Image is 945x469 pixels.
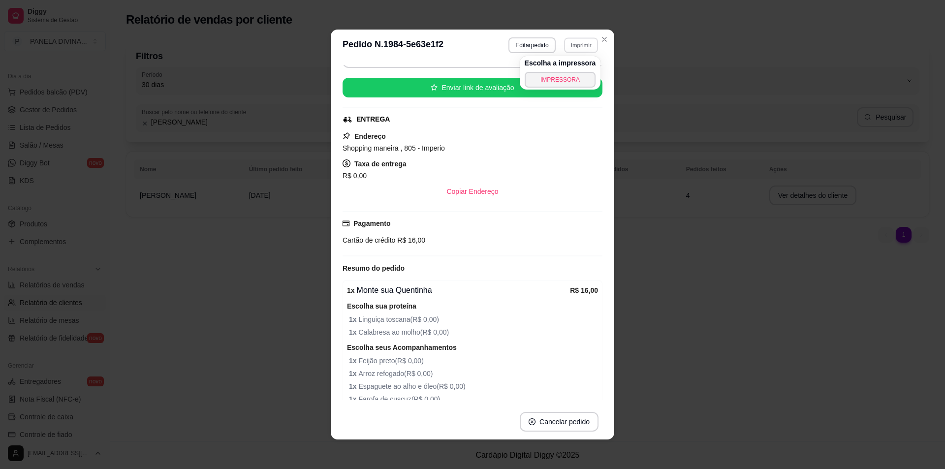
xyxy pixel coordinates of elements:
h4: Escolha a impressora [525,58,596,68]
span: Espaguete ao alho e óleo ( R$ 0,00 ) [349,381,598,392]
div: Monte sua Quentinha [347,284,570,296]
span: Feijão preto ( R$ 0,00 ) [349,355,598,366]
span: Calabresa ao molho ( R$ 0,00 ) [349,327,598,338]
button: close-circleCancelar pedido [520,412,598,432]
button: IMPRESSORA [525,72,596,88]
span: dollar [343,159,350,167]
strong: 1 x [349,315,358,323]
strong: Endereço [354,132,386,140]
strong: R$ 16,00 [570,286,598,294]
button: Editarpedido [508,37,555,53]
span: Cartão de crédito [343,236,395,244]
span: close-circle [529,418,535,425]
div: ENTREGA [356,114,390,125]
strong: 1 x [349,357,358,365]
span: R$ 0,00 [343,172,367,180]
button: Imprimir [564,37,598,53]
span: credit-card [343,220,349,227]
span: star [431,84,438,91]
strong: 1 x [347,286,355,294]
h3: Pedido N. 1984-5e63e1f2 [343,37,443,53]
button: starEnviar link de avaliação [343,78,602,97]
strong: 1 x [349,328,358,336]
span: R$ 16,00 [395,236,425,244]
span: Shopping maneira , 805 - Imperio [343,144,445,152]
span: Farofa de cuscuz ( R$ 0,00 ) [349,394,598,405]
button: Copiar Endereço [439,182,506,201]
strong: 1 x [349,395,358,403]
strong: 1 x [349,382,358,390]
strong: 1 x [349,370,358,377]
strong: Resumo do pedido [343,264,405,272]
button: Close [597,31,612,47]
span: Arroz refogado ( R$ 0,00 ) [349,368,598,379]
span: Linguiça toscana ( R$ 0,00 ) [349,314,598,325]
strong: Escolha sua proteína [347,302,416,310]
strong: Escolha seus Acompanhamentos [347,344,457,351]
span: pushpin [343,132,350,140]
strong: Pagamento [353,219,390,227]
strong: Taxa de entrega [354,160,407,168]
